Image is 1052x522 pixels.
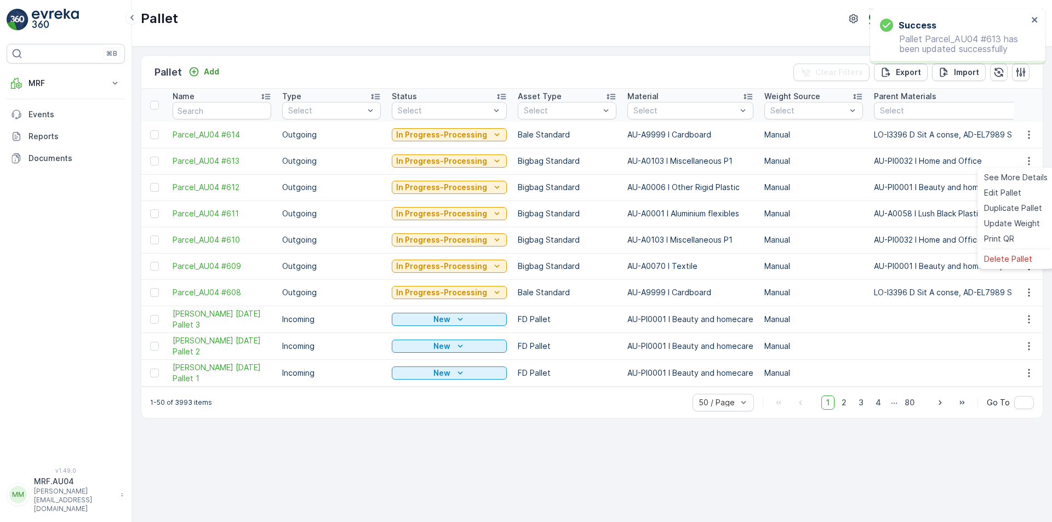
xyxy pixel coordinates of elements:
a: Parcel_AU04 #612 [173,182,271,193]
button: New [392,366,507,380]
a: Reports [7,125,125,147]
a: FD Mecca 28/08/2025 Pallet 3 [173,308,271,330]
a: Parcel_AU04 #614 [173,129,271,140]
td: Bigbag Standard [512,200,622,227]
span: 60.4 [64,198,82,207]
span: Tare Weight : [9,234,61,243]
td: Bigbag Standard [512,174,622,200]
p: Clear Filters [815,67,863,78]
span: Duplicate Pallet [984,203,1042,214]
td: Manual [759,306,868,332]
p: In Progress-Processing [396,156,487,167]
td: Manual [759,148,868,174]
button: Import [932,64,986,81]
span: 4 [871,395,886,410]
p: In Progress-Processing [396,261,487,272]
span: Print QR [984,233,1014,244]
span: Bale Standard [58,252,111,261]
div: Toggle Row Selected [150,236,159,244]
td: Outgoing [277,227,386,253]
p: ... [891,395,897,410]
p: Pallet [155,65,182,80]
span: 3 [854,395,868,410]
span: Total Weight : [9,198,64,207]
p: Export [896,67,921,78]
a: Parcel_AU04 #608 [173,287,271,298]
button: MMMRF.AU04[PERSON_NAME][EMAIL_ADDRESS][DOMAIN_NAME] [7,476,125,513]
div: Toggle Row Selected [150,157,159,165]
a: FD Mecca 28/08/2025 Pallet 1 [173,362,271,384]
button: In Progress-Processing [392,233,507,246]
p: Events [28,109,121,120]
td: Manual [759,332,868,359]
span: Go To [987,397,1010,408]
td: AU-A0070 I Textile [622,253,759,279]
span: 1 [821,395,834,410]
div: MM [9,486,27,503]
button: New [392,313,507,326]
button: In Progress-Processing [392,128,507,141]
td: Manual [759,122,868,148]
button: Terracycle-AU04 - Sendable(+10:00) [869,9,1043,28]
td: Manual [759,253,868,279]
td: Bigbag Standard [512,227,622,253]
button: In Progress-Processing [392,207,507,220]
p: Parcel_AU04 #614 [484,9,565,22]
p: Status [392,91,417,102]
a: Parcel_AU04 #609 [173,261,271,272]
td: AU-A9999 I Cardboard [622,279,759,306]
td: Manual [759,227,868,253]
button: Export [874,64,928,81]
span: Name : [9,180,36,189]
a: Parcel_AU04 #610 [173,234,271,245]
p: Select [633,105,736,116]
td: AU-A0001 I Aluminium flexibles [622,200,759,227]
td: AU-A0103 I Miscellaneous P1 [622,227,759,253]
td: AU-A0006 I Other Rigid Plastic [622,174,759,200]
td: Outgoing [277,174,386,200]
p: Select [288,105,364,116]
p: [PERSON_NAME][EMAIL_ADDRESS][DOMAIN_NAME] [34,487,115,513]
p: Reports [28,131,121,142]
p: Add [204,66,219,77]
div: Toggle Row Selected [150,288,159,297]
button: In Progress-Processing [392,154,507,168]
p: Pallet [141,10,178,27]
span: - [58,216,61,225]
span: 2 [837,395,851,410]
span: See More Details [984,172,1048,183]
td: AU-PI0001 I Beauty and homecare [622,332,759,359]
p: Parent Materials [874,91,936,102]
td: Outgoing [277,279,386,306]
td: Manual [759,174,868,200]
div: Toggle Row Selected [150,262,159,271]
button: New [392,340,507,353]
p: New [433,314,450,325]
a: Edit Pallet [980,185,1052,200]
td: Outgoing [277,253,386,279]
td: AU-PI0001 I Beauty and homecare [622,359,759,386]
p: Pallet Parcel_AU04 #613 has been updated successfully [880,34,1028,54]
div: Toggle Row Selected [150,342,159,351]
span: Parcel_AU04 #614 [36,180,105,189]
span: Edit Pallet [984,187,1021,198]
p: Select [770,105,846,116]
h3: Success [899,19,936,32]
td: AU-A9999 I Cardboard [622,122,759,148]
p: In Progress-Processing [396,182,487,193]
img: terracycle_logo.png [869,13,887,25]
a: Events [7,104,125,125]
span: v 1.49.0 [7,467,125,474]
p: Documents [28,153,121,164]
p: Select [524,105,599,116]
p: Name [173,91,195,102]
p: New [433,368,450,378]
p: In Progress-Processing [396,234,487,245]
p: 1-50 of 3993 items [150,398,212,407]
img: logo_light-DOdMpM7g.png [32,9,79,31]
button: Add [184,65,224,78]
td: Bigbag Standard [512,253,622,279]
